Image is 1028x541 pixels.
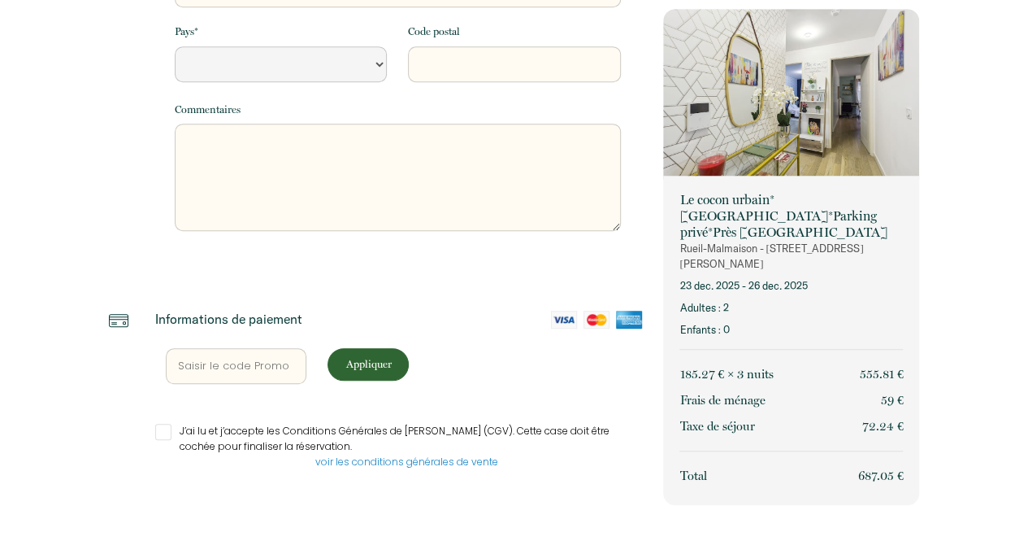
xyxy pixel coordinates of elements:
img: rental-image [663,9,919,180]
p: Informations de paiement [155,311,302,327]
select: Default select example [175,46,387,82]
p: Enfants : 0 [679,322,903,338]
span: s [769,367,774,382]
label: Pays [175,24,198,40]
p: 59 € [881,390,904,410]
p: 185.27 € × 3 nuit [679,364,774,384]
p: Frais de ménage [679,390,765,410]
p: Taxe de séjour [679,417,754,436]
p: 555.81 € [860,364,904,384]
a: voir les conditions générales de vente [315,455,498,469]
img: visa-card [551,311,577,329]
label: Code postal [408,24,460,40]
p: Appliquer [333,356,403,372]
p: Le cocon urbain*[GEOGRAPHIC_DATA]*Parking privé*Près [GEOGRAPHIC_DATA] [679,192,903,241]
span: Total [679,469,706,483]
p: 72.24 € [862,417,904,436]
p: Adultes : 2 [679,300,903,316]
img: credit-card [109,311,128,330]
img: amex [616,311,642,329]
img: mastercard [583,311,609,329]
p: 23 déc. 2025 - 26 déc. 2025 [679,278,903,294]
span: 687.05 € [858,469,904,483]
button: Appliquer [327,348,409,381]
input: Saisir le code Promo [166,348,307,384]
label: Commentaires [175,102,241,118]
p: Rueil-Malmaison - [STREET_ADDRESS][PERSON_NAME] [679,241,903,272]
